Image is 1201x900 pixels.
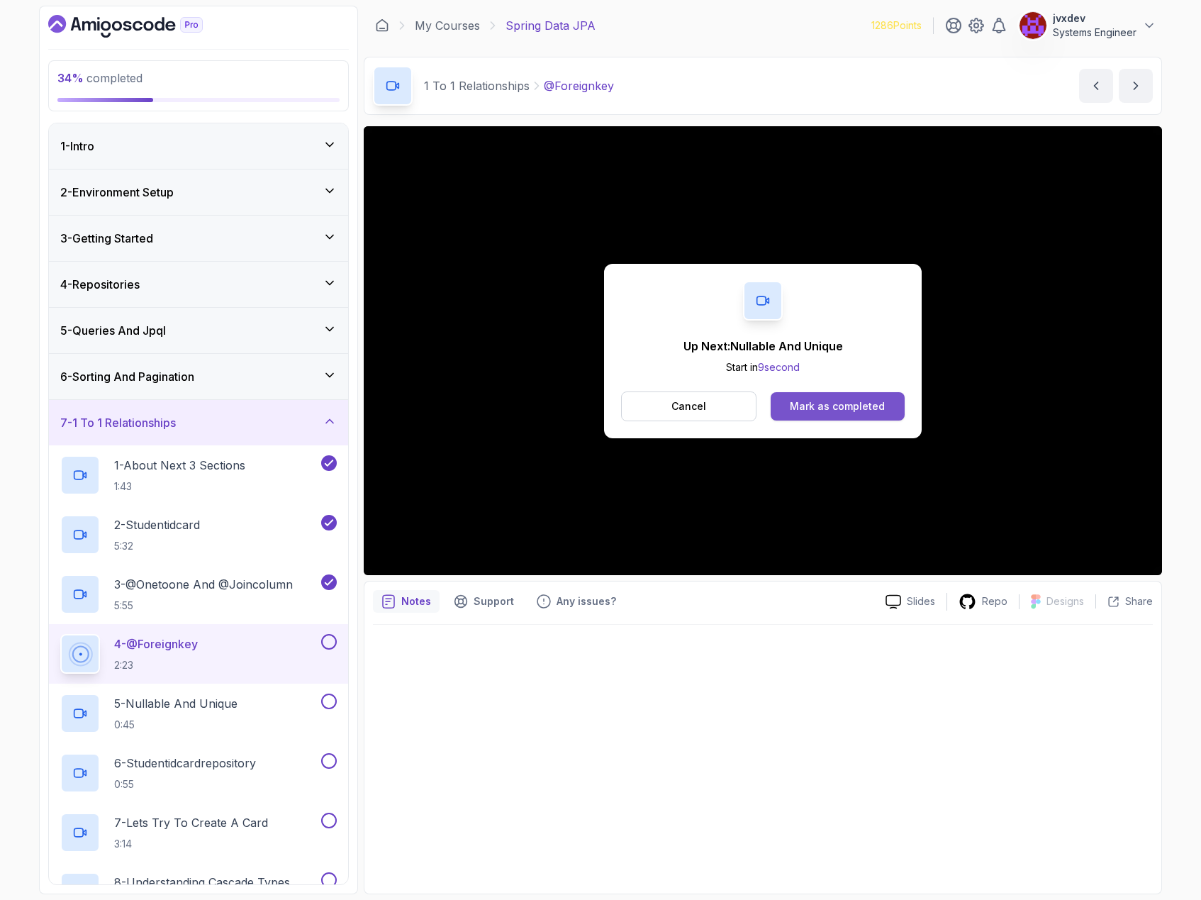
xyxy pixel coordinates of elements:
[758,361,800,373] span: 9 second
[49,123,348,169] button: 1-Intro
[49,308,348,353] button: 5-Queries And Jpql
[114,755,256,772] p: 6 - Studentidcardrepository
[771,392,905,421] button: Mark as completed
[621,391,756,421] button: Cancel
[1119,69,1153,103] button: next content
[528,590,625,613] button: Feedback button
[60,184,174,201] h3: 2 - Environment Setup
[1053,26,1136,40] p: Systems Engineer
[114,658,198,672] p: 2:23
[1020,12,1046,39] img: user profile image
[671,399,706,413] p: Cancel
[871,18,922,33] p: 1286 Points
[375,18,389,33] a: Dashboard
[1079,69,1113,103] button: previous content
[114,718,238,732] p: 0:45
[57,71,84,85] span: 34 %
[114,576,293,593] p: 3 - @Onetoone And @Joincolumn
[1095,594,1153,609] button: Share
[49,400,348,445] button: 7-1 To 1 Relationships
[60,753,337,793] button: 6-Studentidcardrepository0:55
[114,457,245,474] p: 1 - About Next 3 Sections
[57,71,143,85] span: completed
[790,399,885,413] div: Mark as completed
[60,138,94,155] h3: 1 - Intro
[474,594,514,609] p: Support
[373,590,440,613] button: notes button
[445,590,523,613] button: Support button
[683,360,843,374] p: Start in
[114,814,268,831] p: 7 - Lets Try To Create A Card
[49,216,348,261] button: 3-Getting Started
[401,594,431,609] p: Notes
[947,593,1019,611] a: Repo
[48,15,235,38] a: Dashboard
[874,594,946,609] a: Slides
[49,262,348,307] button: 4-Repositories
[114,599,293,613] p: 5:55
[60,455,337,495] button: 1-About Next 3 Sections1:43
[982,594,1007,609] p: Repo
[114,479,245,494] p: 1:43
[60,634,337,674] button: 4-@Foreignkey2:23
[49,354,348,399] button: 6-Sorting And Pagination
[424,77,530,94] p: 1 To 1 Relationships
[114,837,268,851] p: 3:14
[114,539,200,553] p: 5:32
[557,594,616,609] p: Any issues?
[1125,594,1153,609] p: Share
[544,77,614,94] p: @Foreignkey
[114,695,238,712] p: 5 - Nullable And Unique
[114,635,198,652] p: 4 - @Foreignkey
[415,17,480,34] a: My Courses
[60,230,153,247] h3: 3 - Getting Started
[60,515,337,555] button: 2-Studentidcard5:32
[60,322,166,339] h3: 5 - Queries And Jpql
[60,694,337,733] button: 5-Nullable And Unique0:45
[907,594,935,609] p: Slides
[114,516,200,533] p: 2 - Studentidcard
[1053,11,1136,26] p: jvxdev
[60,276,140,293] h3: 4 - Repositories
[114,777,256,791] p: 0:55
[114,874,290,891] p: 8 - Understanding Cascade Types
[505,17,596,34] p: Spring Data JPA
[60,574,337,614] button: 3-@Onetoone And @Joincolumn5:55
[1019,11,1156,40] button: user profile imagejvxdevSystems Engineer
[1046,594,1084,609] p: Designs
[60,368,194,385] h3: 6 - Sorting And Pagination
[60,414,176,431] h3: 7 - 1 To 1 Relationships
[49,170,348,215] button: 2-Environment Setup
[364,126,1162,575] iframe: 4 - @ForeignKey
[683,338,843,355] p: Up Next: Nullable And Unique
[60,813,337,852] button: 7-Lets Try To Create A Card3:14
